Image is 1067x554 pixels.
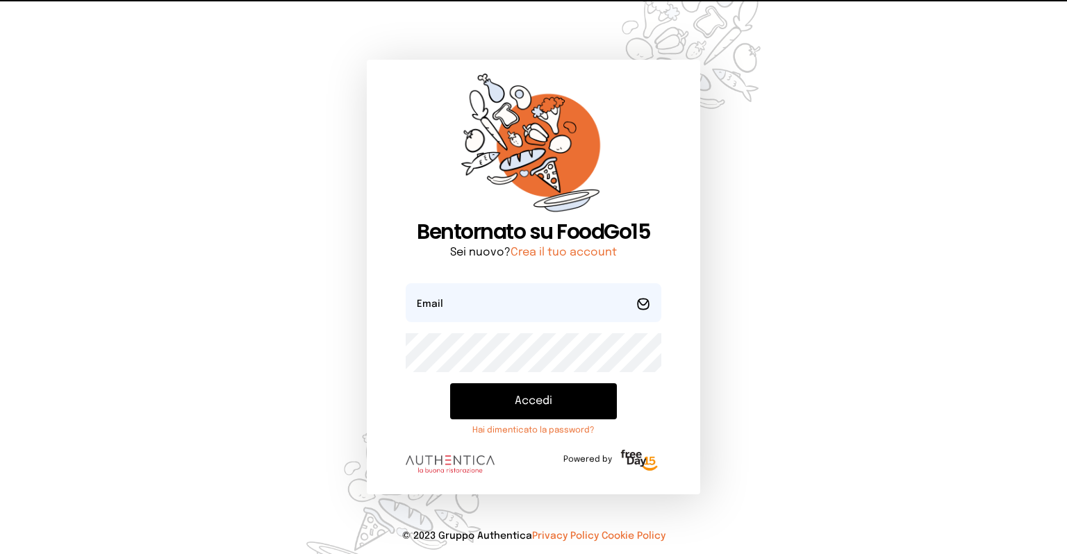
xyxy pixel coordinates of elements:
[511,246,617,258] a: Crea il tuo account
[450,383,617,419] button: Accedi
[461,74,606,220] img: sticker-orange.65babaf.png
[22,529,1045,543] p: © 2023 Gruppo Authentica
[406,244,661,261] p: Sei nuovo?
[532,531,599,541] a: Privacy Policy
[563,454,612,465] span: Powered by
[618,447,661,475] img: logo-freeday.3e08031.png
[406,455,495,473] img: logo.8f33a47.png
[602,531,665,541] a: Cookie Policy
[406,219,661,244] h1: Bentornato su FoodGo15
[450,425,617,436] a: Hai dimenticato la password?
